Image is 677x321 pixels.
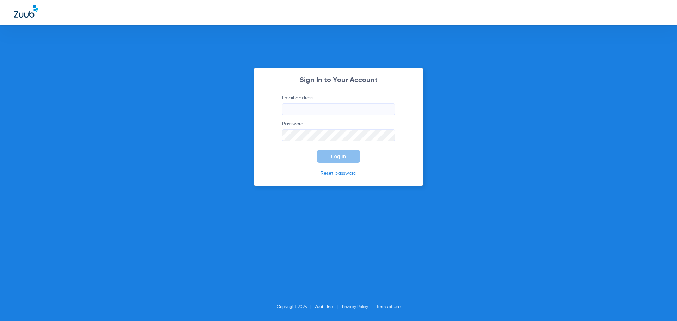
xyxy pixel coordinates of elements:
span: Log In [331,154,346,159]
input: Email address [282,103,395,115]
label: Password [282,121,395,141]
a: Reset password [321,171,356,176]
img: Zuub Logo [14,5,38,18]
a: Terms of Use [376,305,401,309]
button: Log In [317,150,360,163]
h2: Sign In to Your Account [272,77,405,84]
a: Privacy Policy [342,305,368,309]
li: Copyright 2025 [277,303,315,310]
label: Email address [282,94,395,115]
input: Password [282,129,395,141]
li: Zuub, Inc. [315,303,342,310]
